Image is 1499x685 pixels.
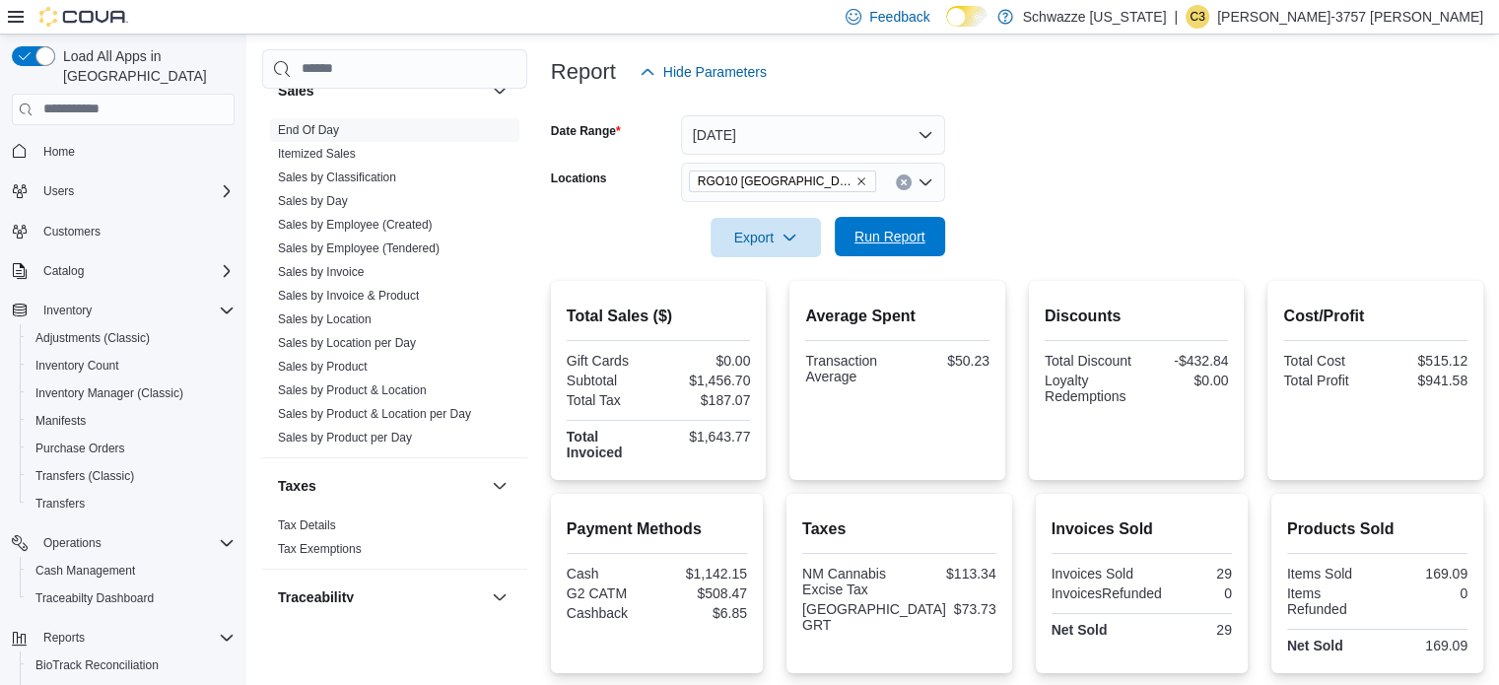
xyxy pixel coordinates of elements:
a: Traceabilty Dashboard [28,586,162,610]
span: Sales by Product [278,359,368,375]
button: Open list of options [918,174,933,190]
span: Home [35,139,235,164]
button: Customers [4,217,242,245]
a: Sales by Product & Location [278,383,427,397]
button: Hide Parameters [632,52,775,92]
button: Users [35,179,82,203]
div: $0.00 [1140,373,1228,388]
button: Reports [4,624,242,651]
button: Taxes [488,474,511,498]
span: Cash Management [35,563,135,579]
h2: Invoices Sold [1052,517,1232,541]
button: Catalog [35,259,92,283]
div: 29 [1145,622,1232,638]
button: Traceabilty Dashboard [20,584,242,612]
div: Items Refunded [1287,585,1374,617]
span: Dark Mode [946,27,947,28]
h3: Traceability [278,587,354,607]
div: Gift Cards [567,353,654,369]
span: Inventory [43,303,92,318]
div: NM Cannabis Excise Tax [802,566,895,597]
button: Reports [35,626,93,650]
a: Transfers [28,492,93,515]
span: Cash Management [28,559,235,582]
a: Sales by Employee (Tendered) [278,241,440,255]
div: -$432.84 [1140,353,1228,369]
span: Sales by Employee (Created) [278,217,433,233]
h2: Payment Methods [567,517,747,541]
button: Cash Management [20,557,242,584]
span: Sales by Invoice & Product [278,288,419,304]
a: Purchase Orders [28,437,133,460]
div: Cash [567,566,653,582]
span: Transfers [35,496,85,512]
span: Reports [35,626,235,650]
button: Manifests [20,407,242,435]
span: Traceabilty Dashboard [28,586,235,610]
button: Sales [488,79,511,103]
div: Taxes [262,514,527,569]
label: Date Range [551,123,621,139]
strong: Net Sold [1287,638,1343,653]
span: Inventory Count [28,354,235,377]
button: [DATE] [681,115,945,155]
div: Total Cost [1283,353,1371,369]
span: Users [43,183,74,199]
div: $6.85 [660,605,747,621]
h2: Average Spent [805,305,989,328]
span: Purchase Orders [35,441,125,456]
span: Catalog [43,263,84,279]
div: 169.09 [1381,638,1467,653]
span: BioTrack Reconciliation [35,657,159,673]
span: Transfers (Classic) [35,468,134,484]
button: Run Report [835,217,945,256]
a: Tax Exemptions [278,542,362,556]
button: Home [4,137,242,166]
h2: Total Sales ($) [567,305,751,328]
span: Sales by Product per Day [278,430,412,445]
a: Sales by Day [278,194,348,208]
button: Operations [4,529,242,557]
button: Catalog [4,257,242,285]
h2: Discounts [1045,305,1229,328]
span: Manifests [28,409,235,433]
span: Sales by Invoice [278,264,364,280]
span: Adjustments (Classic) [35,330,150,346]
span: Sales by Employee (Tendered) [278,240,440,256]
span: End Of Day [278,122,339,138]
span: Inventory Manager (Classic) [28,381,235,405]
button: BioTrack Reconciliation [20,651,242,679]
h2: Cost/Profit [1283,305,1467,328]
span: Traceabilty Dashboard [35,590,154,606]
button: Purchase Orders [20,435,242,462]
a: BioTrack Reconciliation [28,653,167,677]
button: Users [4,177,242,205]
span: Purchase Orders [28,437,235,460]
a: Inventory Manager (Classic) [28,381,191,405]
button: Taxes [278,476,484,496]
div: [GEOGRAPHIC_DATA] GRT [802,601,946,633]
a: Customers [35,220,108,243]
span: Load All Apps in [GEOGRAPHIC_DATA] [55,46,235,86]
p: [PERSON_NAME]-3757 [PERSON_NAME] [1217,5,1483,29]
div: InvoicesRefunded [1052,585,1162,601]
span: Adjustments (Classic) [28,326,235,350]
img: Cova [39,7,128,27]
div: 169.09 [1381,566,1467,582]
h3: Report [551,60,616,84]
span: Manifests [35,413,86,429]
a: End Of Day [278,123,339,137]
a: Inventory Count [28,354,127,377]
a: Cash Management [28,559,143,582]
span: Customers [35,219,235,243]
button: Traceability [278,587,484,607]
button: Inventory [4,297,242,324]
div: Items Sold [1287,566,1374,582]
h2: Products Sold [1287,517,1467,541]
button: Operations [35,531,109,555]
div: $1,643.77 [662,429,750,445]
span: Tax Details [278,517,336,533]
span: Hide Parameters [663,62,767,82]
span: Sales by Classification [278,170,396,185]
button: Clear input [896,174,912,190]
